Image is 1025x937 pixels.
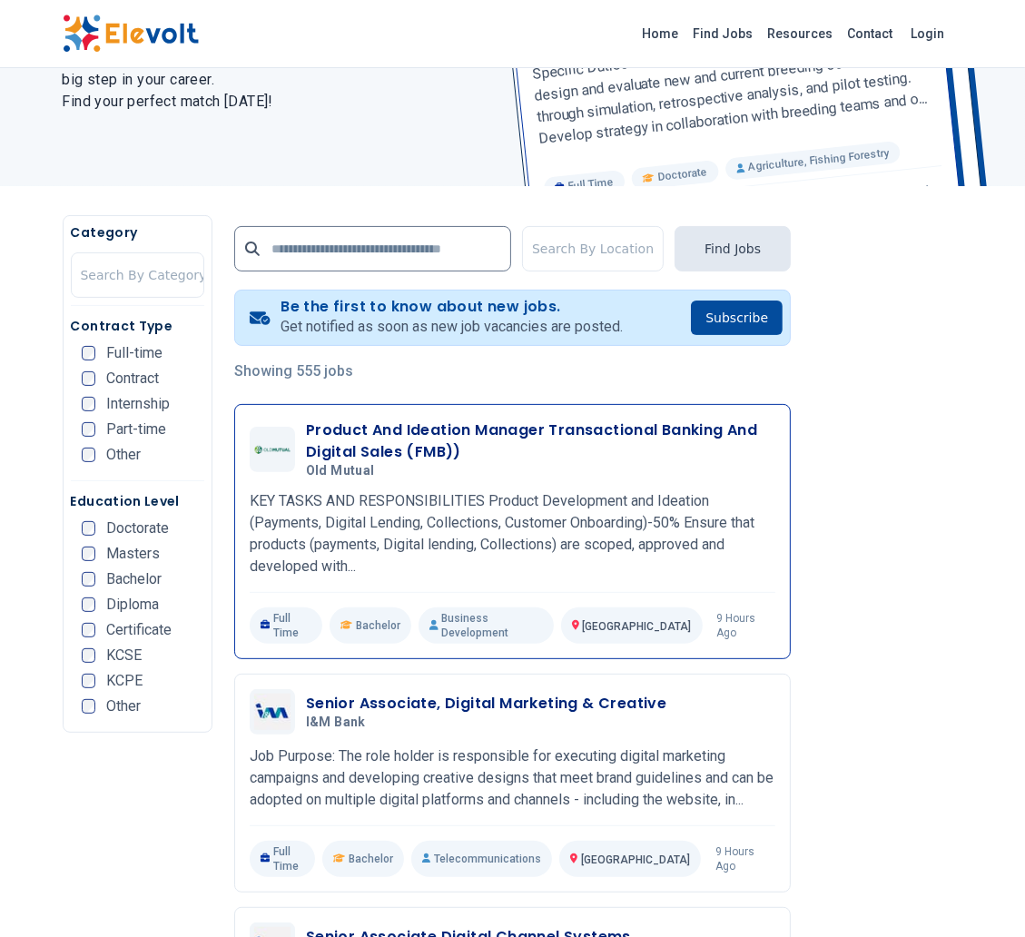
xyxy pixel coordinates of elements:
h4: Be the first to know about new jobs. [281,298,623,316]
span: Other [106,699,141,714]
a: I&M BankSenior Associate, Digital Marketing & CreativeI&M BankJob Purpose: The role holder is res... [250,689,775,877]
input: Internship [82,397,96,411]
input: Contract [82,371,96,386]
span: KCPE [106,674,143,688]
span: Contract [106,371,159,386]
input: KCSE [82,648,96,663]
button: Find Jobs [675,226,791,271]
h3: Product And Ideation Manager Transactional Banking And Digital Sales (FMB)) [306,419,775,463]
h5: Education Level [71,492,204,510]
a: Home [636,19,686,48]
img: Old Mutual [254,431,291,468]
span: [GEOGRAPHIC_DATA] [581,853,690,866]
span: Bachelor [349,852,393,866]
span: Doctorate [106,521,169,536]
input: Part-time [82,422,96,437]
h5: Category [71,223,204,242]
button: Subscribe [691,301,783,335]
span: Other [106,448,141,462]
input: Diploma [82,597,96,612]
span: Masters [106,547,160,561]
span: Internship [106,397,170,411]
p: Telecommunications [411,841,552,877]
span: Old Mutual [306,463,375,479]
p: Showing 555 jobs [234,360,791,382]
a: Login [901,15,956,52]
input: Bachelor [82,572,96,587]
span: Diploma [106,597,159,612]
input: Other [82,699,96,714]
h2: Explore exciting roles with leading companies and take the next big step in your career. Find you... [63,47,491,113]
a: Old MutualProduct And Ideation Manager Transactional Banking And Digital Sales (FMB))Old MutualKE... [250,419,775,644]
p: Full Time [250,841,315,877]
input: Masters [82,547,96,561]
iframe: Chat Widget [934,850,1025,937]
input: Other [82,448,96,462]
p: 9 hours ago [715,844,775,873]
span: Certificate [106,623,172,637]
input: Doctorate [82,521,96,536]
span: KCSE [106,648,142,663]
h5: Contract Type [71,317,204,335]
span: Part-time [106,422,166,437]
input: KCPE [82,674,96,688]
a: Resources [761,19,841,48]
span: [GEOGRAPHIC_DATA] [583,620,692,633]
input: Certificate [82,623,96,637]
a: Contact [841,19,901,48]
span: Bachelor [106,572,162,587]
input: Full-time [82,346,96,360]
h3: Senior Associate, Digital Marketing & Creative [306,693,666,715]
span: Bachelor [356,618,400,633]
p: 9 hours ago [717,611,776,640]
p: Get notified as soon as new job vacancies are posted. [281,316,623,338]
p: Business Development [419,607,553,644]
img: Elevolt [63,15,199,53]
p: Full Time [250,607,322,644]
p: Job Purpose: The role holder is responsible for executing digital marketing campaigns and develop... [250,745,775,811]
a: Find Jobs [686,19,761,48]
p: KEY TASKS AND RESPONSIBILITIES Product Development and Ideation (Payments, Digital Lending, Colle... [250,490,775,577]
span: I&M Bank [306,715,366,731]
img: I&M Bank [254,694,291,730]
span: Full-time [106,346,163,360]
